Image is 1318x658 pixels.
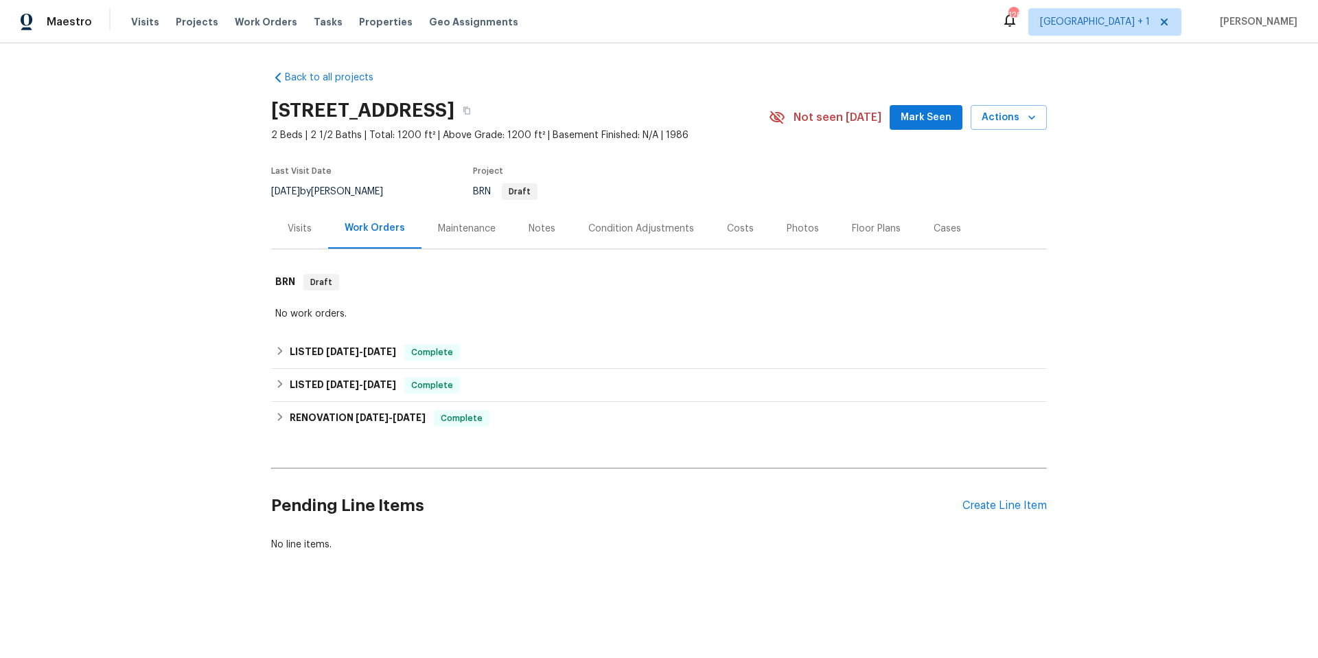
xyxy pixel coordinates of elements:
[271,183,400,200] div: by [PERSON_NAME]
[473,187,537,196] span: BRN
[787,222,819,236] div: Photos
[290,410,426,427] h6: RENOVATION
[794,111,881,124] span: Not seen [DATE]
[290,344,396,361] h6: LISTED
[588,222,694,236] div: Condition Adjustments
[473,167,503,175] span: Project
[271,71,403,84] a: Back to all projects
[438,222,496,236] div: Maintenance
[235,15,297,29] span: Work Orders
[288,222,312,236] div: Visits
[359,15,413,29] span: Properties
[131,15,159,29] span: Visits
[503,188,536,196] span: Draft
[271,167,332,175] span: Last Visit Date
[406,378,459,392] span: Complete
[275,307,1043,321] div: No work orders.
[1008,8,1018,22] div: 126
[406,345,459,359] span: Complete
[326,380,359,389] span: [DATE]
[271,402,1047,435] div: RENOVATION [DATE]-[DATE]Complete
[1214,15,1297,29] span: [PERSON_NAME]
[363,347,396,356] span: [DATE]
[271,187,300,196] span: [DATE]
[326,347,396,356] span: -
[971,105,1047,131] button: Actions
[356,413,389,422] span: [DATE]
[429,15,518,29] span: Geo Assignments
[271,104,454,117] h2: [STREET_ADDRESS]
[727,222,754,236] div: Costs
[271,260,1047,304] div: BRN Draft
[271,128,769,142] span: 2 Beds | 2 1/2 Baths | Total: 1200 ft² | Above Grade: 1200 ft² | Basement Finished: N/A | 1986
[363,380,396,389] span: [DATE]
[290,377,396,394] h6: LISTED
[356,413,426,422] span: -
[271,538,1047,552] div: No line items.
[271,369,1047,402] div: LISTED [DATE]-[DATE]Complete
[1040,15,1150,29] span: [GEOGRAPHIC_DATA] + 1
[326,380,396,389] span: -
[345,221,405,235] div: Work Orders
[275,274,295,291] h6: BRN
[393,413,426,422] span: [DATE]
[962,499,1047,512] div: Create Line Item
[890,105,962,131] button: Mark Seen
[934,222,961,236] div: Cases
[271,336,1047,369] div: LISTED [DATE]-[DATE]Complete
[271,474,962,538] h2: Pending Line Items
[47,15,92,29] span: Maestro
[314,17,343,27] span: Tasks
[852,222,901,236] div: Floor Plans
[176,15,218,29] span: Projects
[435,411,488,425] span: Complete
[982,109,1036,126] span: Actions
[529,222,555,236] div: Notes
[305,275,338,289] span: Draft
[326,347,359,356] span: [DATE]
[454,98,479,123] button: Copy Address
[901,109,951,126] span: Mark Seen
